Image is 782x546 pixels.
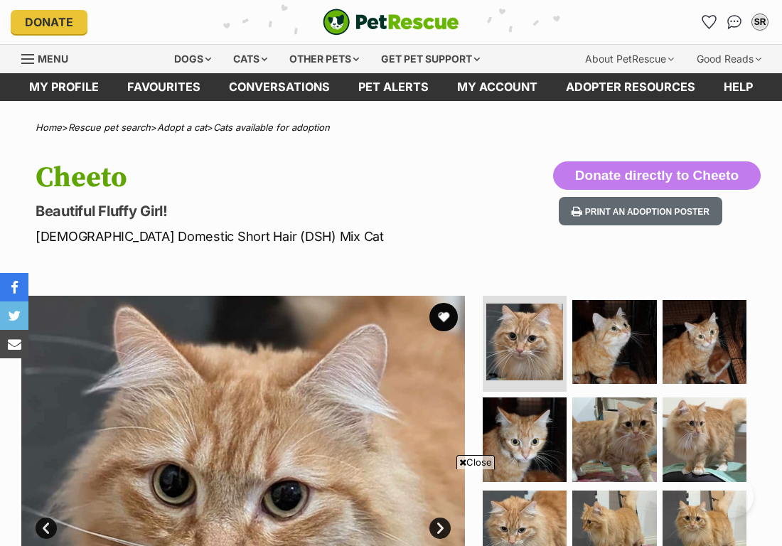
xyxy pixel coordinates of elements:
a: Conversations [723,11,746,33]
a: Favourites [697,11,720,33]
a: Menu [21,45,78,70]
div: About PetRescue [575,45,684,73]
a: Cats available for adoption [213,122,330,133]
div: Get pet support [371,45,490,73]
a: Favourites [113,73,215,101]
p: Beautiful Fluffy Girl! [36,201,479,221]
button: My account [749,11,771,33]
iframe: Advertisement [132,475,650,539]
a: PetRescue [323,9,459,36]
a: Adopter resources [552,73,709,101]
div: Dogs [164,45,221,73]
a: My profile [15,73,113,101]
div: SR [753,15,767,29]
button: Print an adoption poster [559,197,722,226]
a: Help [709,73,767,101]
a: conversations [215,73,344,101]
a: Pet alerts [344,73,443,101]
a: My account [443,73,552,101]
ul: Account quick links [697,11,771,33]
div: Cats [223,45,277,73]
a: Donate [11,10,87,34]
img: Photo of Cheeto [483,397,567,482]
img: Photo of Cheeto [663,300,747,385]
img: logo-cat-932fe2b9b8326f06289b0f2fb663e598f794de774fb13d1741a6617ecf9a85b4.svg [323,9,459,36]
div: Good Reads [687,45,771,73]
img: Photo of Cheeto [572,397,657,482]
img: Photo of Cheeto [663,397,747,482]
img: Photo of Cheeto [486,304,564,381]
a: Prev [36,518,57,539]
span: Menu [38,53,68,65]
img: chat-41dd97257d64d25036548639549fe6c8038ab92f7586957e7f3b1b290dea8141.svg [727,15,742,29]
a: Rescue pet search [68,122,151,133]
button: Donate directly to Cheeto [553,161,761,190]
div: Other pets [279,45,369,73]
h1: Cheeto [36,161,479,194]
iframe: Help Scout Beacon - Open [678,475,754,518]
p: [DEMOGRAPHIC_DATA] Domestic Short Hair (DSH) Mix Cat [36,227,479,246]
button: favourite [429,303,458,331]
a: Adopt a cat [157,122,207,133]
img: Photo of Cheeto [572,300,657,385]
span: Close [456,455,495,469]
a: Home [36,122,62,133]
